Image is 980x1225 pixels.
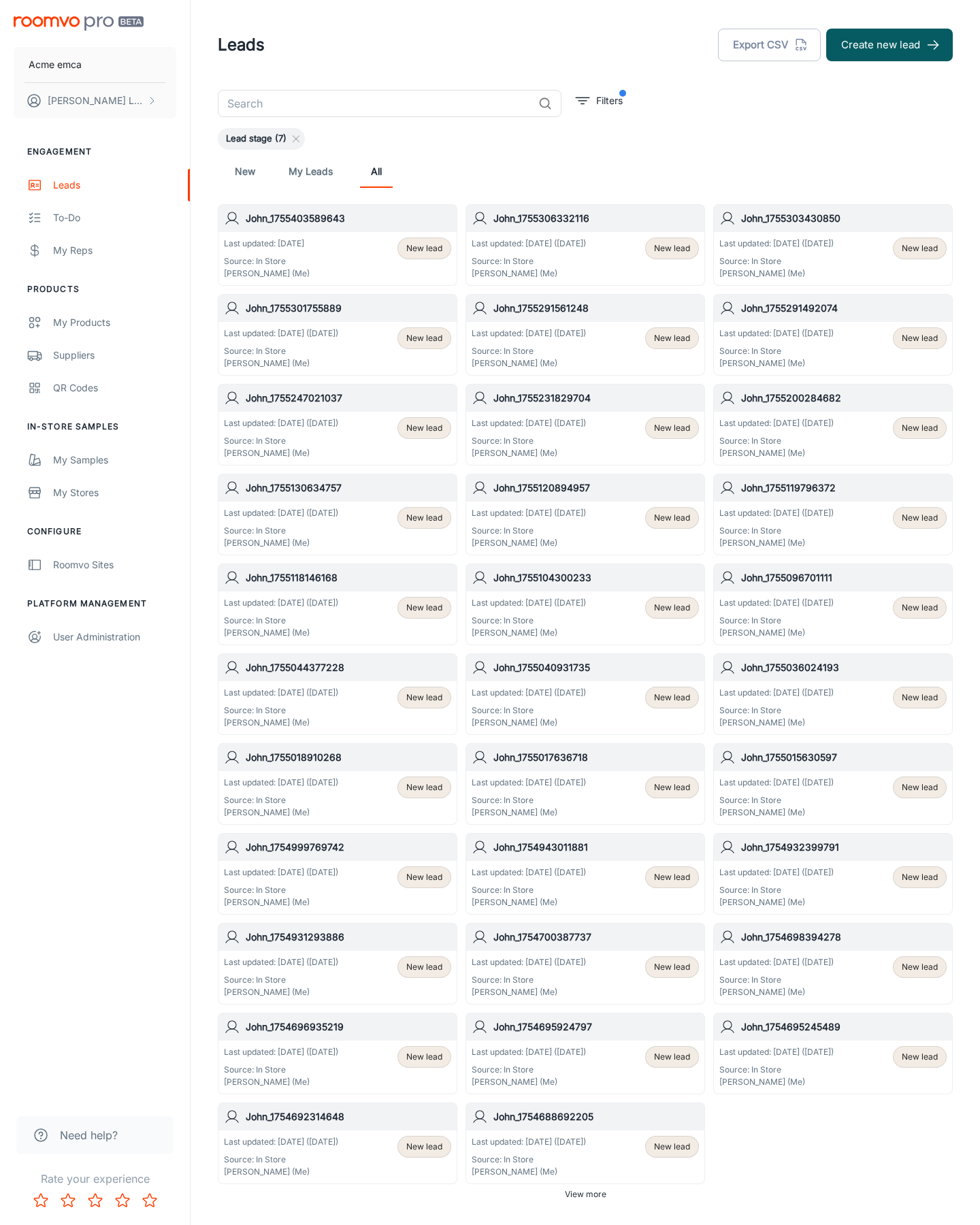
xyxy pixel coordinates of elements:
[218,1013,457,1094] a: John_1754696935219Last updated: [DATE] ([DATE])Source: In Store[PERSON_NAME] (Me)New lead
[741,480,947,495] h6: John_1755119796372
[53,630,176,644] div: User Administration
[224,956,338,968] p: Last updated: [DATE] ([DATE])
[902,1051,938,1063] span: New lead
[11,1171,179,1187] p: Rate your experience
[60,1127,118,1143] span: Need help?
[82,1187,109,1214] button: Rate 3 star
[902,871,938,883] span: New lead
[406,242,442,255] span: New lead
[224,986,338,998] p: [PERSON_NAME] (Me)
[465,474,705,555] a: John_1755120894957Last updated: [DATE] ([DATE])Source: In Store[PERSON_NAME] (Me)New lead
[465,923,705,1004] a: John_1754700387737Last updated: [DATE] ([DATE])Source: In Store[PERSON_NAME] (Me)New lead
[229,155,261,188] a: New
[224,717,338,729] p: [PERSON_NAME] (Me)
[719,267,834,280] p: [PERSON_NAME] (Me)
[465,563,705,645] a: John_1755104300233Last updated: [DATE] ([DATE])Source: In Store[PERSON_NAME] (Me)New lead
[472,1154,586,1166] p: Source: In Store
[224,1064,338,1076] p: Source: In Store
[493,1019,699,1034] h6: John_1754695924797
[218,1102,457,1184] a: John_1754692314648Last updated: [DATE] ([DATE])Source: In Store[PERSON_NAME] (Me)New lead
[14,83,176,118] button: [PERSON_NAME] Leaptools
[53,453,176,468] div: My Samples
[224,525,338,537] p: Source: In Store
[465,1102,705,1184] a: John_1754688692205Last updated: [DATE] ([DATE])Source: In Store[PERSON_NAME] (Me)New lead
[224,896,338,909] p: [PERSON_NAME] (Me)
[719,537,834,549] p: [PERSON_NAME] (Me)
[719,255,834,267] p: Source: In Store
[224,238,310,250] p: Last updated: [DATE]
[14,16,144,31] img: Roomvo PRO Beta
[29,57,82,72] p: Acme emca
[493,750,699,765] h6: John_1755017636718
[472,507,586,519] p: Last updated: [DATE] ([DATE])
[472,1076,586,1088] p: [PERSON_NAME] (Me)
[14,47,176,82] button: Acme emca
[27,1187,54,1214] button: Rate 1 star
[218,923,457,1004] a: John_1754931293886Last updated: [DATE] ([DATE])Source: In Store[PERSON_NAME] (Me)New lead
[719,1076,834,1088] p: [PERSON_NAME] (Me)
[472,896,586,909] p: [PERSON_NAME] (Me)
[719,986,834,998] p: [PERSON_NAME] (Me)
[713,384,953,465] a: John_1755200284682Last updated: [DATE] ([DATE])Source: In Store[PERSON_NAME] (Me)New lead
[472,238,586,250] p: Last updated: [DATE] ([DATE])
[472,417,586,429] p: Last updated: [DATE] ([DATE])
[719,974,834,986] p: Source: In Store
[224,1136,338,1148] p: Last updated: [DATE] ([DATE])
[719,884,834,896] p: Source: In Store
[654,1051,690,1063] span: New lead
[465,204,705,286] a: John_1755306332116Last updated: [DATE] ([DATE])Source: In Store[PERSON_NAME] (Me)New lead
[654,781,690,794] span: New lead
[741,840,947,855] h6: John_1754932399791
[406,1051,442,1063] span: New lead
[465,1013,705,1094] a: John_1754695924797Last updated: [DATE] ([DATE])Source: In Store[PERSON_NAME] (Me)New lead
[224,615,338,627] p: Source: In Store
[493,840,699,855] h6: John_1754943011881
[713,923,953,1004] a: John_1754698394278Last updated: [DATE] ([DATE])Source: In Store[PERSON_NAME] (Me)New lead
[559,1184,612,1205] button: View more
[718,29,821,61] button: Export CSV
[902,961,938,973] span: New lead
[493,480,699,495] h6: John_1755120894957
[224,866,338,879] p: Last updated: [DATE] ([DATE])
[719,615,834,627] p: Source: In Store
[224,417,338,429] p: Last updated: [DATE] ([DATE])
[406,961,442,973] span: New lead
[713,474,953,555] a: John_1755119796372Last updated: [DATE] ([DATE])Source: In Store[PERSON_NAME] (Me)New lead
[719,627,834,639] p: [PERSON_NAME] (Me)
[224,974,338,986] p: Source: In Store
[53,348,176,363] div: Suppliers
[224,806,338,819] p: [PERSON_NAME] (Me)
[741,391,947,406] h6: John_1755200284682
[472,447,586,459] p: [PERSON_NAME] (Me)
[719,447,834,459] p: [PERSON_NAME] (Me)
[406,422,442,434] span: New lead
[654,691,690,704] span: New lead
[719,417,834,429] p: Last updated: [DATE] ([DATE])
[53,557,176,572] div: Roomvo Sites
[741,301,947,316] h6: John_1755291492074
[246,480,451,495] h6: John_1755130634757
[493,570,699,585] h6: John_1755104300233
[472,525,586,537] p: Source: In Store
[902,422,938,434] span: New lead
[719,956,834,968] p: Last updated: [DATE] ([DATE])
[465,294,705,376] a: John_1755291561248Last updated: [DATE] ([DATE])Source: In Store[PERSON_NAME] (Me)New lead
[218,90,533,117] input: Search
[654,871,690,883] span: New lead
[902,242,938,255] span: New lead
[902,781,938,794] span: New lead
[224,1154,338,1166] p: Source: In Store
[472,627,586,639] p: [PERSON_NAME] (Me)
[719,357,834,370] p: [PERSON_NAME] (Me)
[136,1187,163,1214] button: Rate 5 star
[713,743,953,825] a: John_1755015630597Last updated: [DATE] ([DATE])Source: In Store[PERSON_NAME] (Me)New lead
[654,1141,690,1153] span: New lead
[713,653,953,735] a: John_1755036024193Last updated: [DATE] ([DATE])Source: In Store[PERSON_NAME] (Me)New lead
[472,777,586,789] p: Last updated: [DATE] ([DATE])
[53,485,176,500] div: My Stores
[246,211,451,226] h6: John_1755403589643
[472,615,586,627] p: Source: In Store
[493,1109,699,1124] h6: John_1754688692205
[493,391,699,406] h6: John_1755231829704
[719,238,834,250] p: Last updated: [DATE] ([DATE])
